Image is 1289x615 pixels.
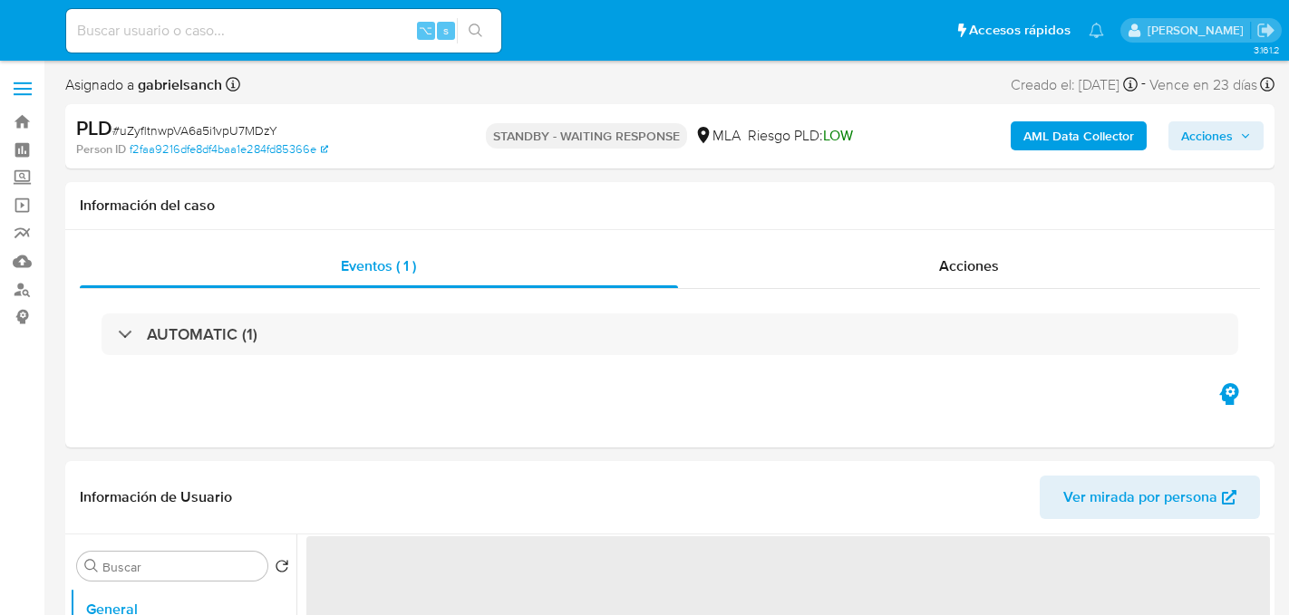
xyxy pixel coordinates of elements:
span: # uZyfltnwpVA6a5i1vpU7MDzY [112,121,277,139]
span: Accesos rápidos [969,21,1071,40]
span: s [443,22,449,39]
b: AML Data Collector [1023,121,1134,150]
span: ⌥ [419,22,432,39]
span: Acciones [939,255,999,276]
button: AML Data Collector [1011,121,1147,150]
button: search-icon [457,18,494,43]
span: - [1141,72,1146,97]
p: gabriela.sanchez@mercadolibre.com [1148,22,1250,39]
b: Person ID [76,141,126,158]
button: Buscar [84,559,99,573]
span: Asignado a [65,75,222,95]
h1: Información del caso [80,197,1260,215]
span: Vence en 23 días [1149,75,1257,95]
a: f2faa9216dfe8df4baa1e284fd85366e [130,141,328,158]
b: PLD [76,113,112,142]
h1: Información de Usuario [80,488,232,506]
button: Acciones [1168,121,1264,150]
span: Eventos ( 1 ) [341,255,416,276]
a: Notificaciones [1089,23,1104,38]
b: gabrielsanch [134,74,222,95]
h3: AUTOMATIC (1) [147,324,257,344]
span: Riesgo PLD: [748,126,853,146]
div: AUTOMATIC (1) [102,313,1238,355]
span: Ver mirada por persona [1063,476,1217,519]
button: Volver al orden por defecto [275,559,289,579]
p: STANDBY - WAITING RESPONSE [486,123,687,149]
button: Ver mirada por persona [1040,476,1260,519]
div: Creado el: [DATE] [1011,72,1138,97]
div: MLA [694,126,741,146]
a: Salir [1256,21,1275,40]
input: Buscar usuario o caso... [66,19,501,43]
input: Buscar [102,559,260,575]
span: LOW [823,125,853,146]
span: Acciones [1181,121,1233,150]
